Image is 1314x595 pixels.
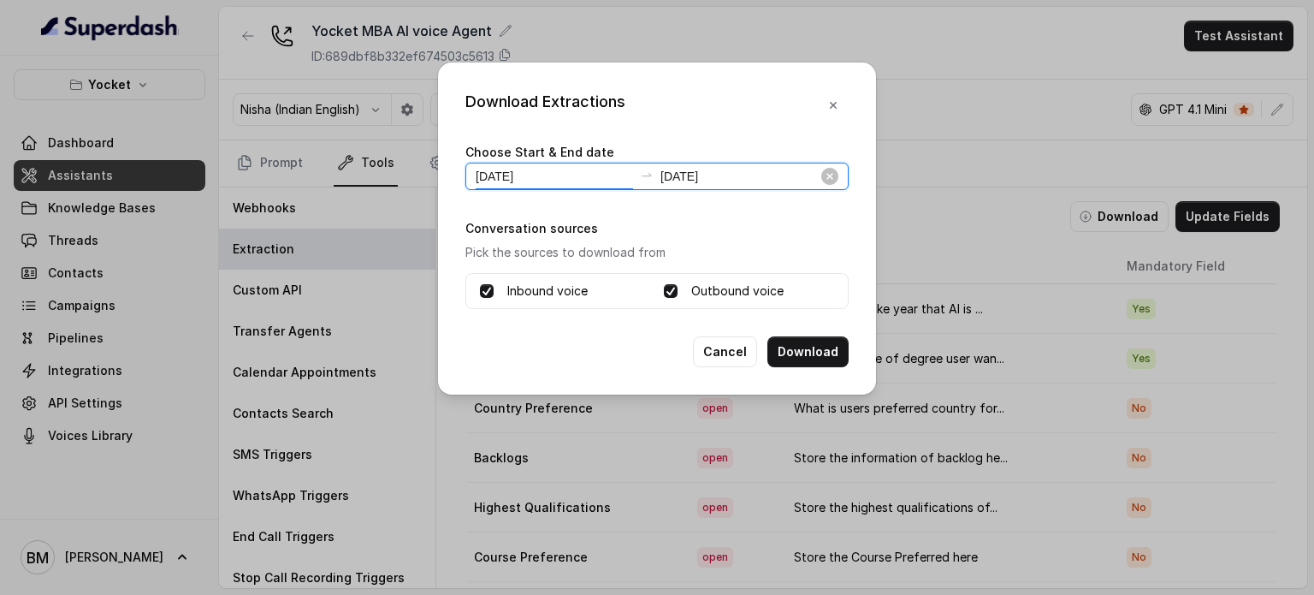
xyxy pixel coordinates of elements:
label: Outbound voice [691,281,784,301]
label: Conversation sources [465,221,598,235]
p: Pick the sources to download from [465,242,849,263]
label: Choose Start & End date [465,145,614,159]
div: Download Extractions [465,90,625,121]
input: End date [660,167,818,186]
label: Inbound voice [507,281,588,301]
button: Download [767,336,849,367]
button: Cancel [693,336,757,367]
span: swap-right [640,168,654,181]
span: close-circle [821,168,838,185]
span: to [640,168,654,181]
input: Start date [476,167,633,186]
